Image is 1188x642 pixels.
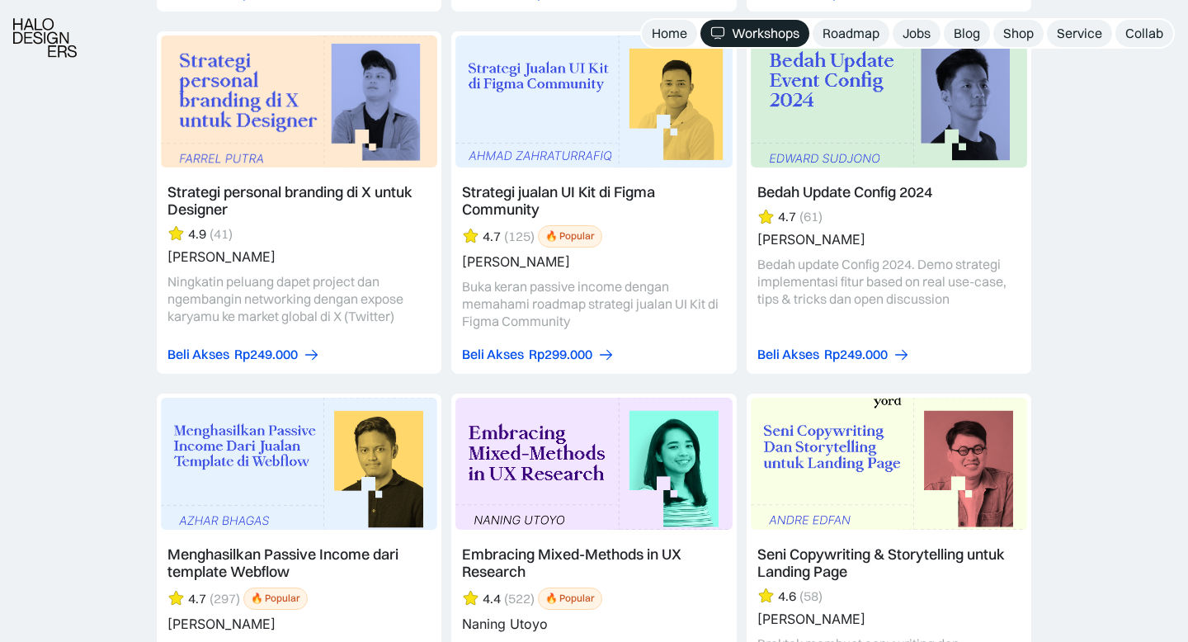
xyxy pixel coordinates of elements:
a: Beli AksesRp249.000 [757,346,910,363]
div: Beli Akses [462,346,524,363]
div: Shop [1003,25,1034,42]
div: Rp249.000 [234,346,298,363]
a: Service [1047,20,1112,47]
div: Home [652,25,687,42]
a: Shop [993,20,1044,47]
div: Workshops [732,25,799,42]
div: Service [1057,25,1102,42]
div: Rp249.000 [824,346,888,363]
a: Roadmap [813,20,889,47]
a: Beli AksesRp249.000 [167,346,320,363]
a: Beli AksesRp299.000 [462,346,615,363]
div: Jobs [903,25,931,42]
div: Beli Akses [757,346,819,363]
div: Roadmap [823,25,879,42]
a: Home [642,20,697,47]
div: Collab [1125,25,1163,42]
a: Workshops [700,20,809,47]
div: Beli Akses [167,346,229,363]
div: Blog [954,25,980,42]
a: Jobs [893,20,940,47]
div: Rp299.000 [529,346,592,363]
a: Collab [1115,20,1173,47]
a: Blog [944,20,990,47]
